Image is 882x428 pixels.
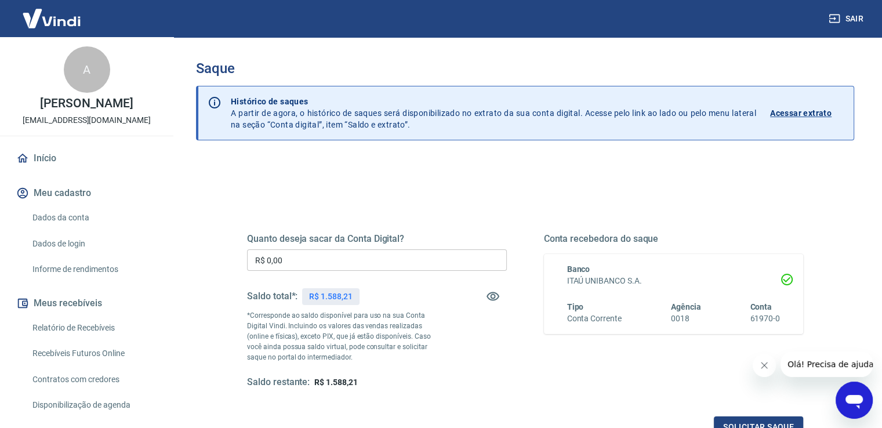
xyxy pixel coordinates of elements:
[7,8,97,17] span: Olá! Precisa de ajuda?
[544,233,804,245] h5: Conta recebedora do saque
[750,313,780,325] h6: 61970-0
[247,291,297,302] h5: Saldo total*:
[14,291,159,316] button: Meus recebíveis
[247,310,442,362] p: *Corresponde ao saldo disponível para uso na sua Conta Digital Vindi. Incluindo os valores das ve...
[14,146,159,171] a: Início
[567,275,781,287] h6: ITAÚ UNIBANCO S.A.
[750,302,772,311] span: Conta
[28,368,159,391] a: Contratos com credores
[28,316,159,340] a: Relatório de Recebíveis
[826,8,868,30] button: Sair
[196,60,854,77] h3: Saque
[28,393,159,417] a: Disponibilização de agenda
[770,96,844,130] a: Acessar extrato
[567,313,622,325] h6: Conta Corrente
[14,180,159,206] button: Meu cadastro
[28,232,159,256] a: Dados de login
[28,206,159,230] a: Dados da conta
[309,291,352,303] p: R$ 1.588,21
[40,97,133,110] p: [PERSON_NAME]
[781,351,873,377] iframe: Mensagem da empresa
[14,1,89,36] img: Vindi
[770,107,832,119] p: Acessar extrato
[64,46,110,93] div: A
[231,96,756,107] p: Histórico de saques
[28,257,159,281] a: Informe de rendimentos
[247,376,310,389] h5: Saldo restante:
[314,378,357,387] span: R$ 1.588,21
[836,382,873,419] iframe: Botão para abrir a janela de mensagens
[567,302,584,311] span: Tipo
[671,313,701,325] h6: 0018
[567,264,590,274] span: Banco
[247,233,507,245] h5: Quanto deseja sacar da Conta Digital?
[671,302,701,311] span: Agência
[23,114,151,126] p: [EMAIL_ADDRESS][DOMAIN_NAME]
[28,342,159,365] a: Recebíveis Futuros Online
[231,96,756,130] p: A partir de agora, o histórico de saques será disponibilizado no extrato da sua conta digital. Ac...
[753,354,776,377] iframe: Fechar mensagem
